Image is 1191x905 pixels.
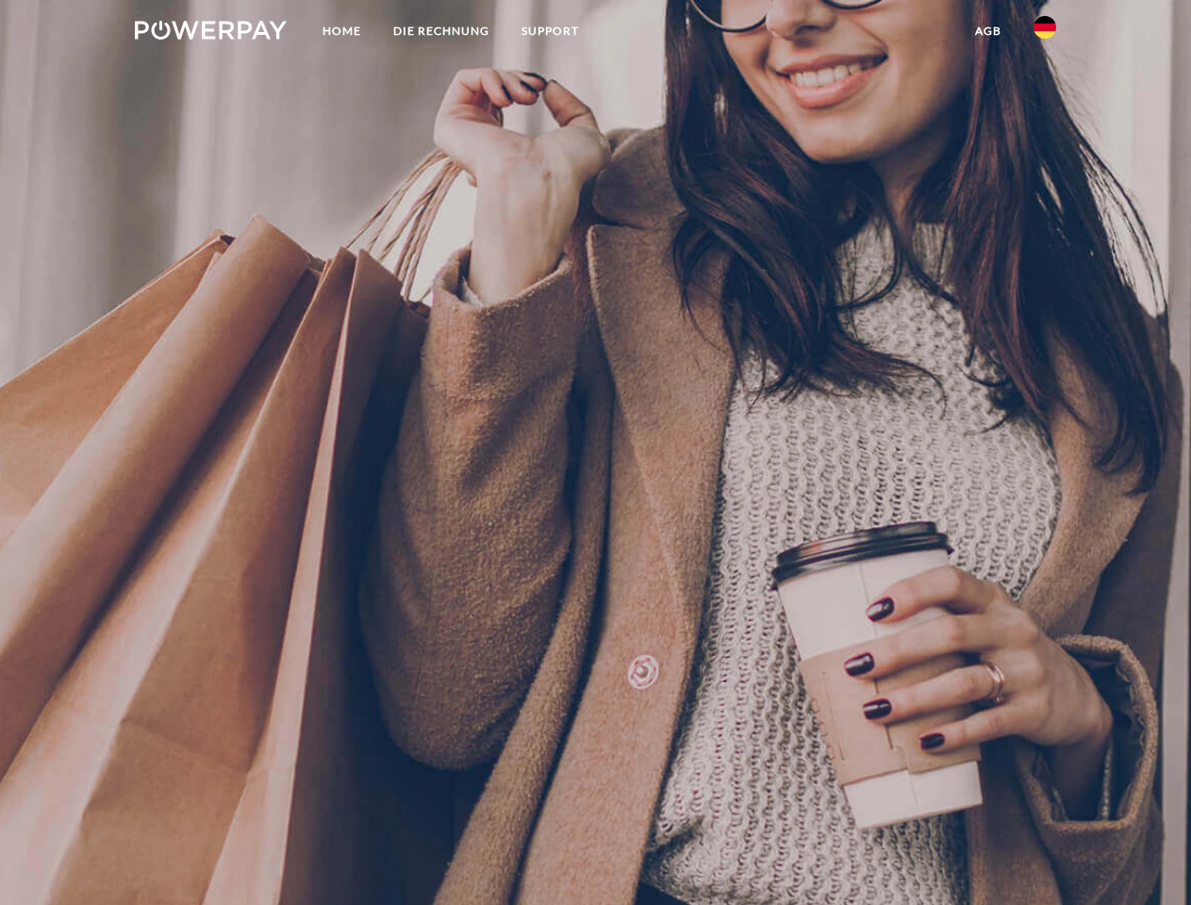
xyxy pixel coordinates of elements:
[959,14,1017,48] a: agb
[135,21,287,40] img: logo-powerpay-white.svg
[1034,16,1056,39] img: de
[306,14,377,48] a: Home
[377,14,505,48] a: DIE RECHNUNG
[505,14,595,48] a: SUPPORT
